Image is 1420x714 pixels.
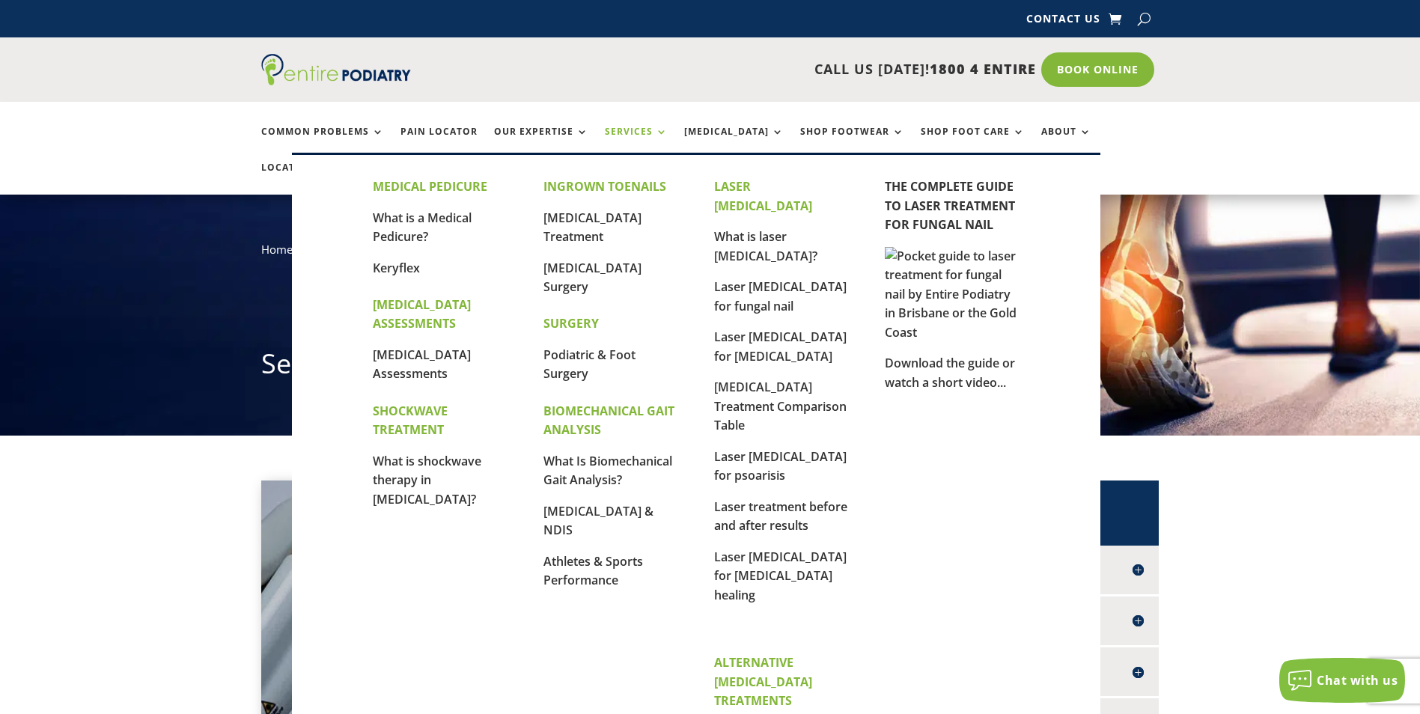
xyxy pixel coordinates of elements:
[885,247,1020,343] img: Pocket guide to laser treatment for fungal nail by Entire Podiatry in Brisbane or the Gold Coast
[714,379,847,433] a: [MEDICAL_DATA] Treatment Comparison Table
[373,260,420,276] a: Keryflex
[605,126,668,159] a: Services
[1026,13,1100,30] a: Contact Us
[714,228,817,264] a: What is laser [MEDICAL_DATA]?
[543,503,653,539] a: [MEDICAL_DATA] & NDIS
[373,296,471,332] strong: [MEDICAL_DATA] ASSESSMENTS
[714,549,847,603] a: Laser [MEDICAL_DATA] for [MEDICAL_DATA] healing
[261,54,411,85] img: logo (1)
[373,178,487,195] strong: MEDICAL PEDICURE
[291,572,507,686] p: Entire [MEDICAL_DATA] were the first clinic in [GEOGRAPHIC_DATA] to introduce the Cutera Genesis ...
[714,498,847,534] a: Laser treatment before and after results
[373,403,448,439] strong: SHOCKWAVE TREATMENT
[930,60,1036,78] span: 1800 4 ENTIRE
[921,126,1025,159] a: Shop Foot Care
[494,126,588,159] a: Our Expertise
[800,126,904,159] a: Shop Footwear
[543,453,672,489] a: What Is Biomechanical Gait Analysis?
[1279,658,1405,703] button: Chat with us
[543,210,642,245] a: [MEDICAL_DATA] Treatment
[291,510,507,573] h2: Laser Treatment For [MEDICAL_DATA]
[261,239,1160,270] nav: breadcrumb
[543,347,636,382] a: Podiatric & Foot Surgery
[469,60,1036,79] p: CALL US [DATE]!
[373,210,472,245] a: What is a Medical Pedicure?
[714,178,812,214] strong: LASER [MEDICAL_DATA]
[373,347,471,382] a: [MEDICAL_DATA] Assessments
[261,126,384,159] a: Common Problems
[543,178,666,195] strong: INGROWN TOENAILS
[261,162,336,195] a: Locations
[543,315,599,332] strong: SURGERY
[714,278,847,314] a: Laser [MEDICAL_DATA] for fungal nail
[885,355,1015,391] a: Download the guide or watch a short video...
[714,448,847,484] a: Laser [MEDICAL_DATA] for psoarisis
[261,345,1160,390] h1: Services
[1041,126,1091,159] a: About
[543,260,642,296] a: [MEDICAL_DATA] Surgery
[714,329,847,364] a: Laser [MEDICAL_DATA] for [MEDICAL_DATA]
[543,403,674,439] strong: BIOMECHANICAL GAIT ANALYSIS
[885,178,1015,233] a: THE COMPLETE GUIDE TO LASER TREATMENT FOR FUNGAL NAIL
[373,453,481,507] a: What is shockwave therapy in [MEDICAL_DATA]?
[714,654,812,709] strong: ALTERNATIVE [MEDICAL_DATA] TREATMENTS
[261,73,411,88] a: Entire Podiatry
[684,126,784,159] a: [MEDICAL_DATA]
[400,126,478,159] a: Pain Locator
[1317,672,1398,689] span: Chat with us
[543,553,643,589] a: Athletes & Sports Performance
[261,242,293,257] a: Home
[1041,52,1154,87] a: Book Online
